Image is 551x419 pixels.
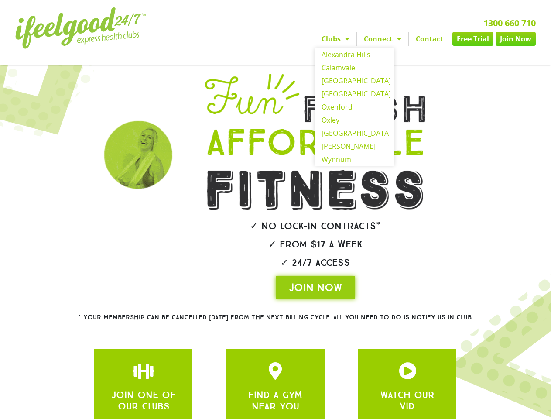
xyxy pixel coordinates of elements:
[496,32,536,46] a: Join Now
[181,221,450,231] h2: ✓ No lock-in contracts*
[399,362,416,380] a: JOIN ONE OF OUR CLUBS
[289,281,342,295] span: JOIN NOW
[315,48,394,61] a: Alexandra Hills
[47,314,505,321] h2: * Your membership can be cancelled [DATE] from the next billing cycle. All you need to do is noti...
[276,276,355,299] a: JOIN NOW
[181,258,450,268] h2: ✓ 24/7 Access
[248,389,302,412] a: FIND A GYM NEAR YOU
[452,32,493,46] a: Free Trial
[135,362,152,380] a: JOIN ONE OF OUR CLUBS
[315,74,394,87] a: [GEOGRAPHIC_DATA]
[111,389,176,412] a: JOIN ONE OF OUR CLUBS
[483,17,536,29] a: 1300 660 710
[409,32,450,46] a: Contact
[357,32,408,46] a: Connect
[315,140,394,153] a: [PERSON_NAME]
[315,87,394,100] a: [GEOGRAPHIC_DATA]
[315,48,394,166] ul: Clubs
[267,362,284,380] a: JOIN ONE OF OUR CLUBS
[315,61,394,74] a: Calamvale
[181,240,450,249] h2: ✓ From $17 a week
[315,32,356,46] a: Clubs
[380,389,435,412] a: WATCH OUR VID
[315,100,394,113] a: Oxenford
[315,113,394,127] a: Oxley
[201,32,536,46] nav: Menu
[315,153,394,166] a: Wynnum
[315,127,394,140] a: [GEOGRAPHIC_DATA]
